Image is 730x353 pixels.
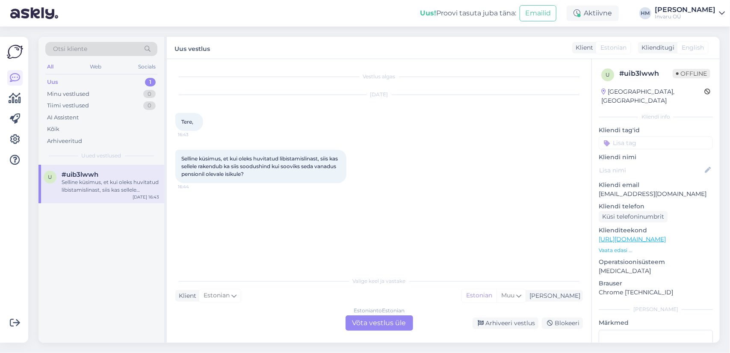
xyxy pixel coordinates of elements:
[462,289,497,302] div: Estonian
[599,113,713,121] div: Kliendi info
[599,226,713,235] p: Klienditeekond
[526,291,580,300] div: [PERSON_NAME]
[473,317,538,329] div: Arhiveeri vestlus
[567,6,619,21] div: Aktiivne
[600,43,627,52] span: Estonian
[143,90,156,98] div: 0
[420,8,516,18] div: Proovi tasuta juba täna:
[47,125,59,133] div: Kõik
[599,153,713,162] p: Kliendi nimi
[145,78,156,86] div: 1
[47,90,89,98] div: Minu vestlused
[62,171,98,178] span: #uib3lwwh
[178,131,210,138] span: 16:43
[599,211,668,222] div: Küsi telefoninumbrit
[178,184,210,190] span: 16:44
[53,44,87,53] span: Otsi kliente
[599,279,713,288] p: Brauser
[655,6,715,13] div: [PERSON_NAME]
[601,87,704,105] div: [GEOGRAPHIC_DATA], [GEOGRAPHIC_DATA]
[136,61,157,72] div: Socials
[175,73,583,80] div: Vestlus algas
[599,166,703,175] input: Lisa nimi
[181,155,339,177] span: Selline küsimus, et kui oleks huvitatud libistamislinast, siis kas sellele rakendub ka siis soodu...
[45,61,55,72] div: All
[599,306,713,313] div: [PERSON_NAME]
[599,190,713,199] p: [EMAIL_ADDRESS][DOMAIN_NAME]
[420,9,436,17] b: Uus!
[47,113,79,122] div: AI Assistent
[501,291,514,299] span: Muu
[181,119,193,125] span: Tere,
[599,181,713,190] p: Kliendi email
[48,174,52,180] span: u
[638,43,674,52] div: Klienditugi
[47,78,58,86] div: Uus
[175,291,196,300] div: Klient
[204,291,230,300] span: Estonian
[682,43,704,52] span: English
[174,42,210,53] label: Uus vestlus
[606,71,610,78] span: u
[346,315,413,331] div: Võta vestlus üle
[673,69,710,78] span: Offline
[47,101,89,110] div: Tiimi vestlused
[639,7,651,19] div: HM
[175,277,583,285] div: Valige keel ja vastake
[599,235,666,243] a: [URL][DOMAIN_NAME]
[82,152,121,160] span: Uued vestlused
[655,6,725,20] a: [PERSON_NAME]Invaru OÜ
[47,137,82,145] div: Arhiveeritud
[599,267,713,276] p: [MEDICAL_DATA]
[175,91,583,98] div: [DATE]
[655,13,715,20] div: Invaru OÜ
[599,126,713,135] p: Kliendi tag'id
[133,194,159,200] div: [DATE] 16:43
[572,43,593,52] div: Klient
[599,288,713,297] p: Chrome [TECHNICAL_ID]
[542,317,583,329] div: Blokeeri
[599,136,713,149] input: Lisa tag
[599,258,713,267] p: Operatsioonisüsteem
[62,178,159,194] div: Selline küsimus, et kui oleks huvitatud libistamislinast, siis kas sellele rakendub ka siis soodu...
[143,101,156,110] div: 0
[7,44,23,60] img: Askly Logo
[599,202,713,211] p: Kliendi telefon
[599,246,713,254] p: Vaata edasi ...
[619,68,673,79] div: # uib3lwwh
[354,307,405,314] div: Estonian to Estonian
[599,318,713,327] p: Märkmed
[89,61,103,72] div: Web
[520,5,556,21] button: Emailid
